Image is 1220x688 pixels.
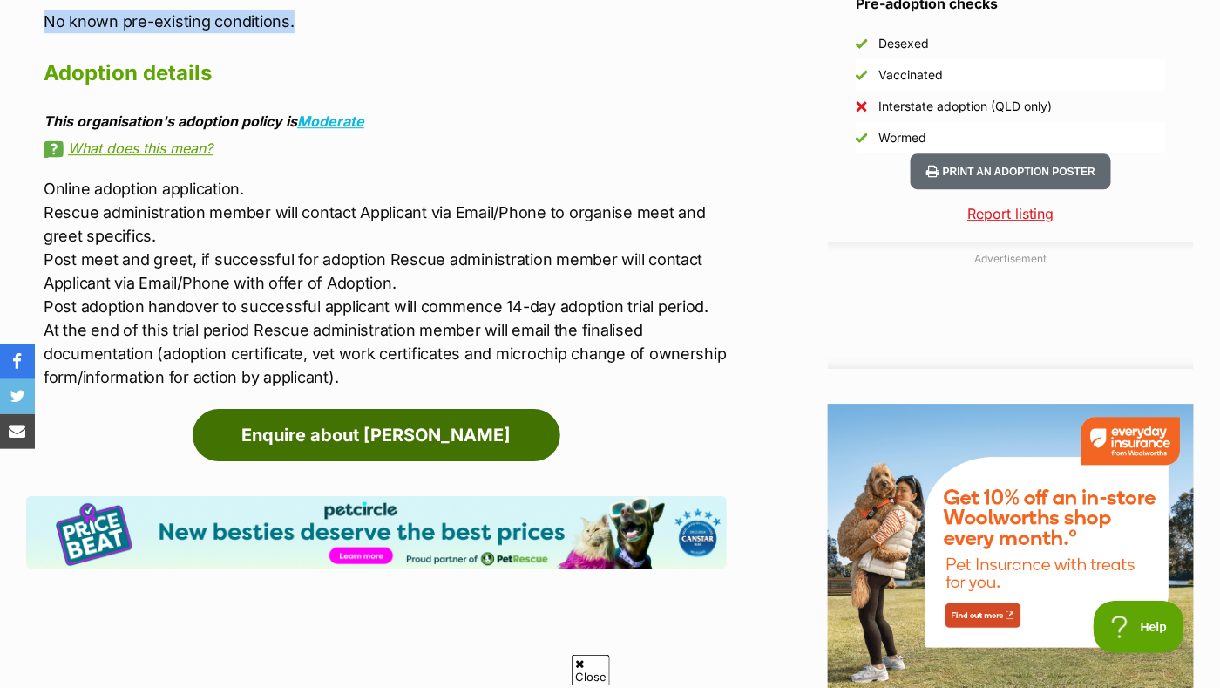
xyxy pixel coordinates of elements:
[878,129,926,146] div: Wormed
[878,98,1052,115] div: Interstate adoption (QLD only)
[44,10,727,33] p: No known pre-existing conditions.
[878,66,943,84] div: Vaccinated
[856,132,868,144] img: Yes
[878,35,929,52] div: Desexed
[856,37,868,50] img: Yes
[856,100,868,112] img: No
[1094,601,1185,653] iframe: Help Scout Beacon - Open
[856,69,868,81] img: Yes
[572,655,610,685] span: Close
[44,54,727,92] h2: Adoption details
[828,203,1194,224] a: Report listing
[193,409,560,461] a: Enquire about [PERSON_NAME]
[911,153,1111,189] button: Print an adoption poster
[828,242,1194,369] div: Advertisement
[297,112,364,130] a: Moderate
[44,177,727,389] p: Online adoption application. Rescue administration member will contact Applicant via Email/Phone ...
[44,140,727,156] a: What does this mean?
[26,496,727,569] img: Pet Circle promo banner
[44,113,727,129] div: This organisation's adoption policy is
